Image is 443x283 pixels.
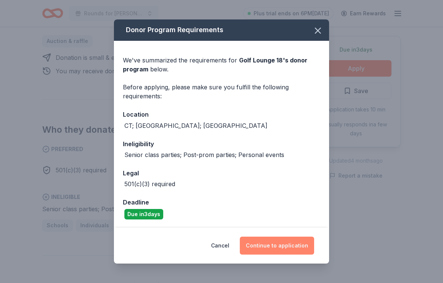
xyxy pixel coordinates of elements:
div: Senior class parties; Post-prom parties; Personal events [124,150,284,159]
div: Donor Program Requirements [114,19,329,41]
div: Deadline [123,197,320,207]
button: Cancel [211,237,229,255]
div: Due in 3 days [124,209,163,219]
div: Legal [123,168,320,178]
div: Location [123,110,320,119]
div: Ineligibility [123,139,320,149]
div: CT; [GEOGRAPHIC_DATA]; [GEOGRAPHIC_DATA] [124,121,267,130]
div: We've summarized the requirements for below. [123,56,320,74]
button: Continue to application [240,237,314,255]
div: 501(c)(3) required [124,179,175,188]
div: Before applying, please make sure you fulfill the following requirements: [123,83,320,101]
